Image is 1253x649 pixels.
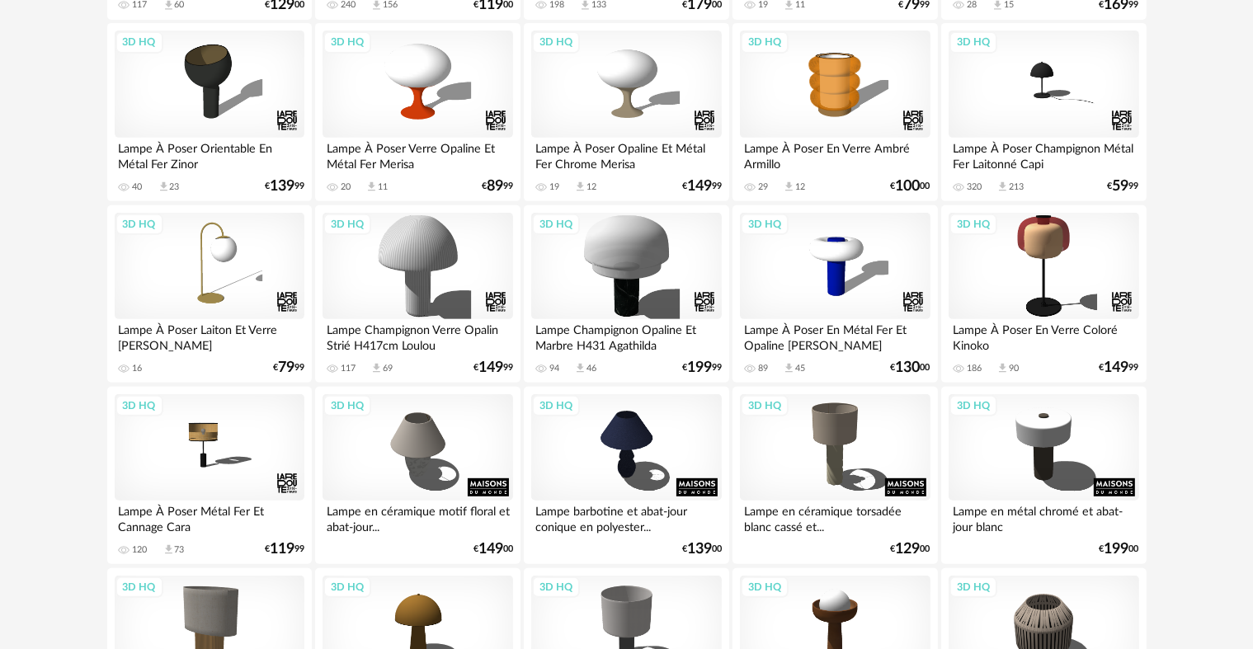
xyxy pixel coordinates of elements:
[341,363,356,374] div: 117
[783,181,795,193] span: Download icon
[732,205,937,383] a: 3D HQ Lampe À Poser En Métal Fer Et Opaline [PERSON_NAME] 89 Download icon 45 €13000
[383,363,393,374] div: 69
[795,181,805,193] div: 12
[531,501,721,534] div: Lampe barbotine et abat-jour conique en polyester...
[532,31,580,53] div: 3D HQ
[687,362,712,374] span: 199
[949,319,1138,352] div: Lampe À Poser En Verre Coloré Kinoko
[741,395,789,416] div: 3D HQ
[133,363,143,374] div: 16
[107,205,312,383] a: 3D HQ Lampe À Poser Laiton Et Verre [PERSON_NAME] 16 €7999
[265,543,304,555] div: € 99
[549,363,559,374] div: 94
[473,362,513,374] div: € 99
[133,544,148,556] div: 120
[1009,363,1019,374] div: 90
[487,181,503,192] span: 89
[732,23,937,201] a: 3D HQ Lampe À Poser En Verre Ambré Armillo 29 Download icon 12 €10000
[115,31,163,53] div: 3D HQ
[315,205,520,383] a: 3D HQ Lampe Champignon Verre Opalin Strié H417cm Loulou 117 Download icon 69 €14999
[732,387,937,565] a: 3D HQ Lampe en céramique torsadée blanc cassé et... €12900
[682,543,722,555] div: € 00
[323,501,512,534] div: Lampe en céramique motif floral et abat-jour...
[996,362,1009,374] span: Download icon
[115,501,304,534] div: Lampe À Poser Métal Fer Et Cannage Cara
[967,363,982,374] div: 186
[1105,362,1129,374] span: 149
[896,543,921,555] span: 129
[549,181,559,193] div: 19
[370,362,383,374] span: Download icon
[115,576,163,598] div: 3D HQ
[378,181,388,193] div: 11
[323,576,371,598] div: 3D HQ
[891,362,930,374] div: € 00
[323,138,512,171] div: Lampe À Poser Verre Opaline Et Métal Fer Merisa
[1100,543,1139,555] div: € 00
[687,543,712,555] span: 139
[891,543,930,555] div: € 00
[574,181,586,193] span: Download icon
[270,543,294,555] span: 119
[532,576,580,598] div: 3D HQ
[473,543,513,555] div: € 00
[795,363,805,374] div: 45
[941,205,1146,383] a: 3D HQ Lampe À Poser En Verre Coloré Kinoko 186 Download icon 90 €14999
[315,387,520,565] a: 3D HQ Lampe en céramique motif floral et abat-jour... €14900
[133,181,143,193] div: 40
[896,181,921,192] span: 100
[682,181,722,192] div: € 99
[107,23,312,201] a: 3D HQ Lampe À Poser Orientable En Métal Fer Zinor 40 Download icon 23 €13999
[949,214,997,235] div: 3D HQ
[175,544,185,556] div: 73
[941,387,1146,565] a: 3D HQ Lampe en métal chromé et abat-jour blanc €19900
[270,181,294,192] span: 139
[949,31,997,53] div: 3D HQ
[163,543,175,556] span: Download icon
[740,138,930,171] div: Lampe À Poser En Verre Ambré Armillo
[532,395,580,416] div: 3D HQ
[1108,181,1139,192] div: € 99
[949,138,1138,171] div: Lampe À Poser Champignon Métal Fer Laitonné Capi
[741,214,789,235] div: 3D HQ
[278,362,294,374] span: 79
[740,501,930,534] div: Lampe en céramique torsadée blanc cassé et...
[531,138,721,171] div: Lampe À Poser Opaline Et Métal Fer Chrome Merisa
[531,319,721,352] div: Lampe Champignon Opaline Et Marbre H431 Agathilda
[115,319,304,352] div: Lampe À Poser Laiton Et Verre [PERSON_NAME]
[967,181,982,193] div: 320
[482,181,513,192] div: € 99
[586,363,596,374] div: 46
[949,395,997,416] div: 3D HQ
[115,214,163,235] div: 3D HQ
[758,181,768,193] div: 29
[315,23,520,201] a: 3D HQ Lampe À Poser Verre Opaline Et Métal Fer Merisa 20 Download icon 11 €8999
[740,319,930,352] div: Lampe À Poser En Métal Fer Et Opaline [PERSON_NAME]
[115,395,163,416] div: 3D HQ
[323,31,371,53] div: 3D HQ
[741,576,789,598] div: 3D HQ
[478,362,503,374] span: 149
[996,181,1009,193] span: Download icon
[170,181,180,193] div: 23
[949,501,1138,534] div: Lampe en métal chromé et abat-jour blanc
[107,387,312,565] a: 3D HQ Lampe À Poser Métal Fer Et Cannage Cara 120 Download icon 73 €11999
[115,138,304,171] div: Lampe À Poser Orientable En Métal Fer Zinor
[478,543,503,555] span: 149
[524,205,728,383] a: 3D HQ Lampe Champignon Opaline Et Marbre H431 Agathilda 94 Download icon 46 €19999
[323,214,371,235] div: 3D HQ
[891,181,930,192] div: € 00
[586,181,596,193] div: 12
[1009,181,1024,193] div: 213
[1105,543,1129,555] span: 199
[265,181,304,192] div: € 99
[941,23,1146,201] a: 3D HQ Lampe À Poser Champignon Métal Fer Laitonné Capi 320 Download icon 213 €5999
[949,576,997,598] div: 3D HQ
[158,181,170,193] span: Download icon
[896,362,921,374] span: 130
[273,362,304,374] div: € 99
[682,362,722,374] div: € 99
[524,23,728,201] a: 3D HQ Lampe À Poser Opaline Et Métal Fer Chrome Merisa 19 Download icon 12 €14999
[524,387,728,565] a: 3D HQ Lampe barbotine et abat-jour conique en polyester... €13900
[323,395,371,416] div: 3D HQ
